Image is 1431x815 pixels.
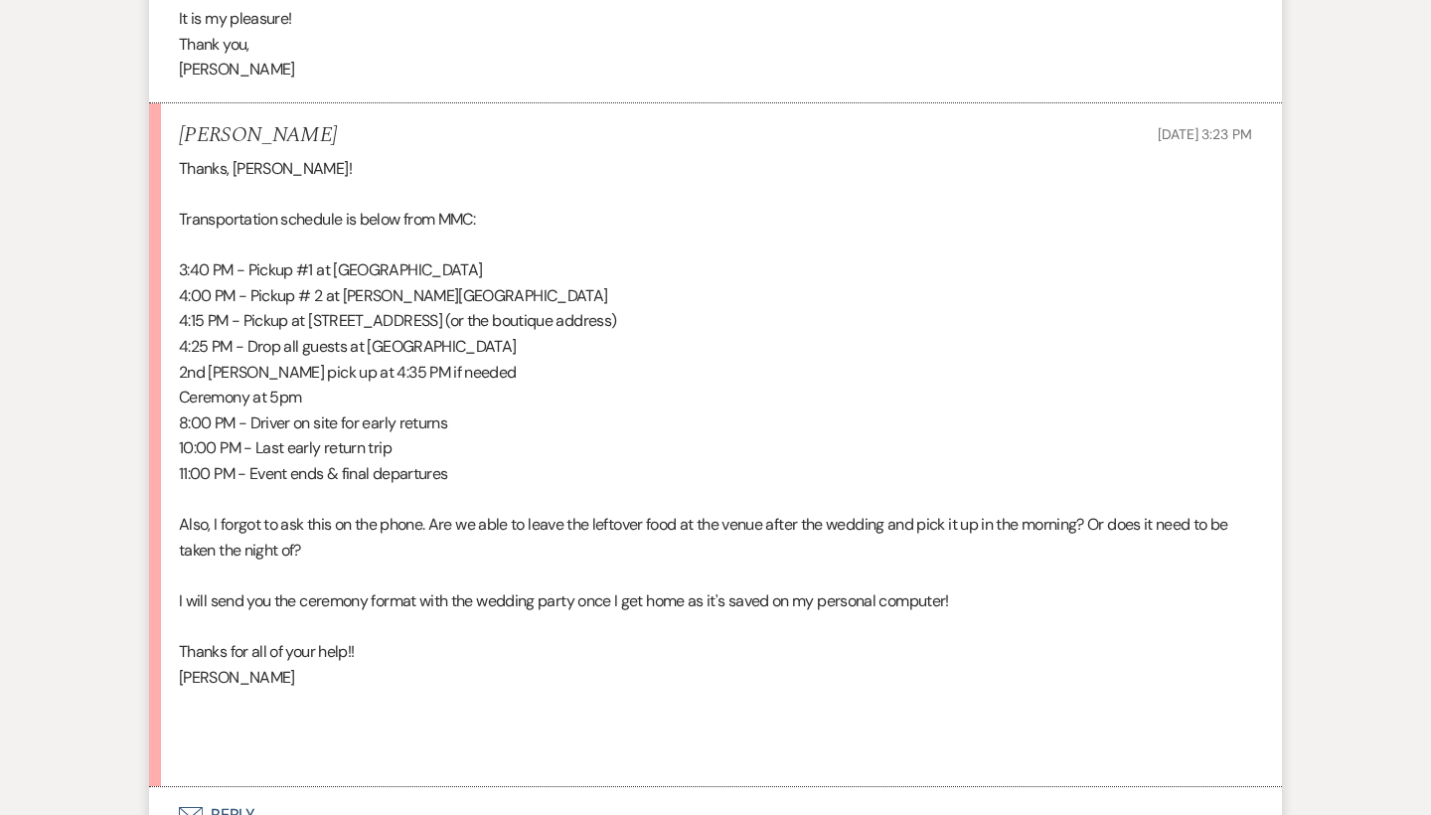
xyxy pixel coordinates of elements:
[179,463,447,484] span: 11:00 PM - Event ends & final departures
[179,665,1252,691] p: [PERSON_NAME]
[179,310,616,331] span: 4:15 PM - Pickup at [STREET_ADDRESS] (or the boutique address)
[179,588,1252,614] p: I will send you the ceremony format with the wedding party once I get home as it's saved on my pe...
[179,412,447,433] span: 8:00 PM - Driver on site for early returns
[179,512,1252,563] p: Also, I forgot to ask this on the phone. Are we able to leave the leftover food at the venue afte...
[179,6,1252,32] p: It is my pleasure!
[179,387,301,407] span: Ceremony at 5pm
[179,285,607,306] span: 4:00 PM - Pickup # 2 at [PERSON_NAME][GEOGRAPHIC_DATA]
[179,156,1252,182] p: Thanks, [PERSON_NAME]!
[179,57,1252,82] p: [PERSON_NAME]
[179,259,482,280] span: 3:40 PM - Pickup #1 at [GEOGRAPHIC_DATA]
[179,362,517,383] span: 2nd [PERSON_NAME] pick up at 4:35 PM if needed
[179,639,1252,665] p: Thanks for all of your help!!
[179,437,392,458] span: 10:00 PM - Last early return trip
[1158,125,1252,143] span: [DATE] 3:23 PM
[179,123,337,148] h5: [PERSON_NAME]
[179,207,1252,233] p: Transportation schedule is below from MMC:
[179,336,517,357] span: 4:25 PM - Drop all guests at [GEOGRAPHIC_DATA]
[179,32,1252,58] p: Thank you,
